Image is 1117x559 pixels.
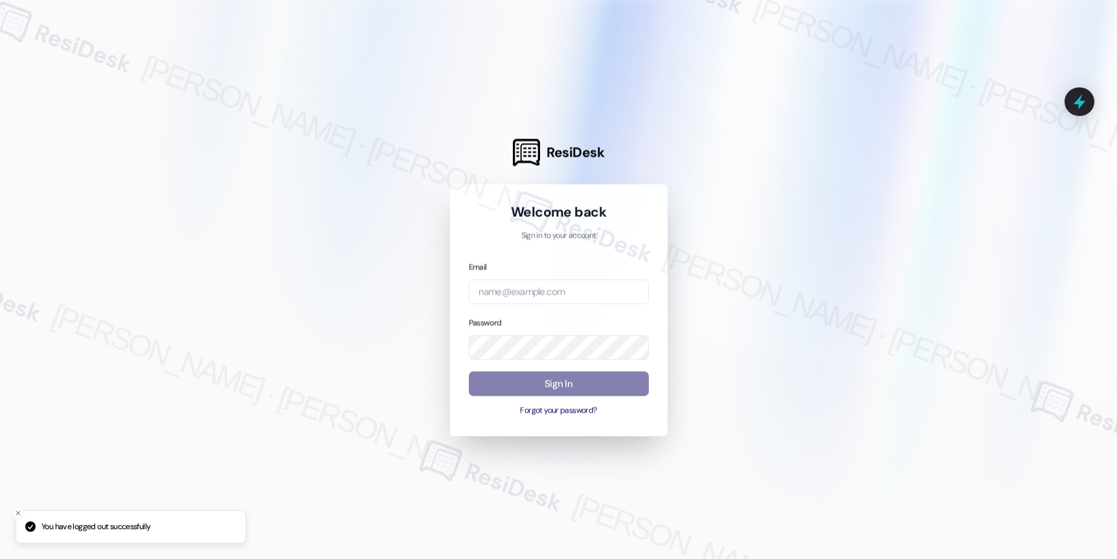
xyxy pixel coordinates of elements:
[469,203,649,222] h1: Welcome back
[41,521,150,533] p: You have logged out successfully
[12,507,25,519] button: Close toast
[469,371,649,396] button: Sign In
[469,262,487,272] label: Email
[469,279,649,304] input: name@example.com
[469,317,502,328] label: Password
[547,144,604,162] span: ResiDesk
[469,405,649,417] button: Forgot your password?
[513,139,540,166] img: ResiDesk Logo
[469,231,649,242] p: Sign in to your account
